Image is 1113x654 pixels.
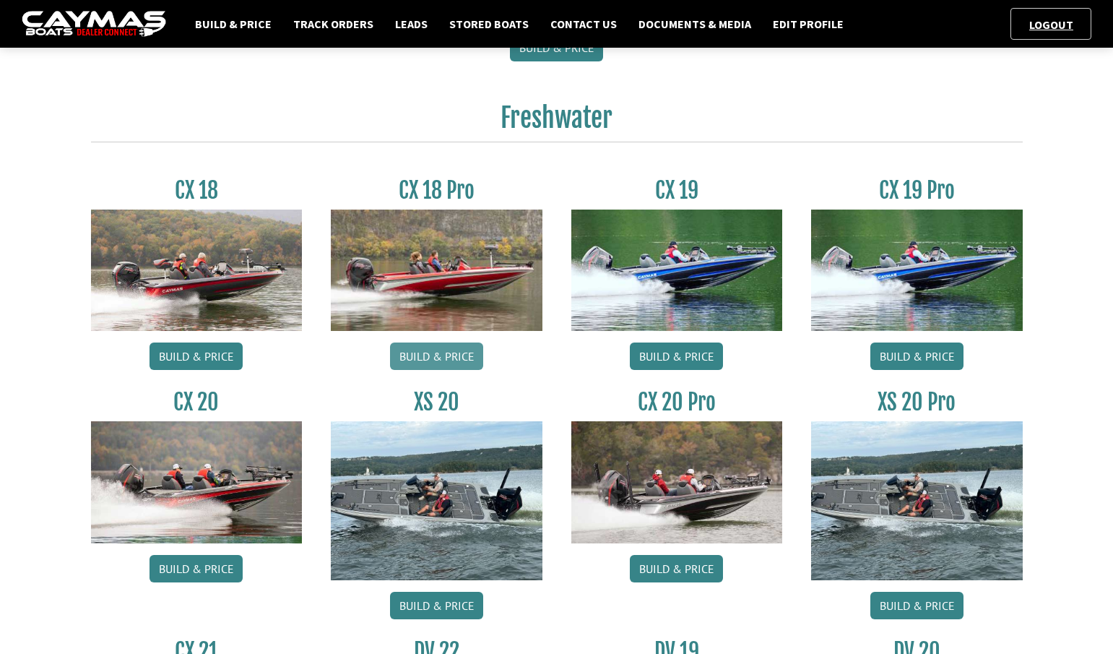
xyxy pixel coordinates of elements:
[811,177,1023,204] h3: CX 19 Pro
[1022,17,1080,32] a: Logout
[331,389,542,416] h3: XS 20
[388,14,435,33] a: Leads
[571,421,783,543] img: CX-20Pro_thumbnail.jpg
[188,14,279,33] a: Build & Price
[543,14,624,33] a: Contact Us
[571,177,783,204] h3: CX 19
[870,592,963,619] a: Build & Price
[331,210,542,331] img: CX-18SS_thumbnail.jpg
[91,102,1023,142] h2: Freshwater
[442,14,536,33] a: Stored Boats
[22,11,166,38] img: caymas-dealer-connect-2ed40d3bc7270c1d8d7ffb4b79bf05adc795679939227970def78ec6f6c03838.gif
[150,343,243,370] a: Build & Price
[91,177,303,204] h3: CX 18
[870,343,963,370] a: Build & Price
[811,421,1023,580] img: XS_20_resized.jpg
[331,421,542,580] img: XS_20_resized.jpg
[766,14,851,33] a: Edit Profile
[390,343,483,370] a: Build & Price
[91,210,303,331] img: CX-18S_thumbnail.jpg
[331,177,542,204] h3: CX 18 Pro
[286,14,381,33] a: Track Orders
[631,14,758,33] a: Documents & Media
[630,555,723,582] a: Build & Price
[571,389,783,416] h3: CX 20 Pro
[91,389,303,416] h3: CX 20
[91,421,303,543] img: CX-20_thumbnail.jpg
[150,555,243,582] a: Build & Price
[811,389,1023,416] h3: XS 20 Pro
[811,210,1023,331] img: CX19_thumbnail.jpg
[390,592,483,619] a: Build & Price
[571,210,783,331] img: CX19_thumbnail.jpg
[630,343,723,370] a: Build & Price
